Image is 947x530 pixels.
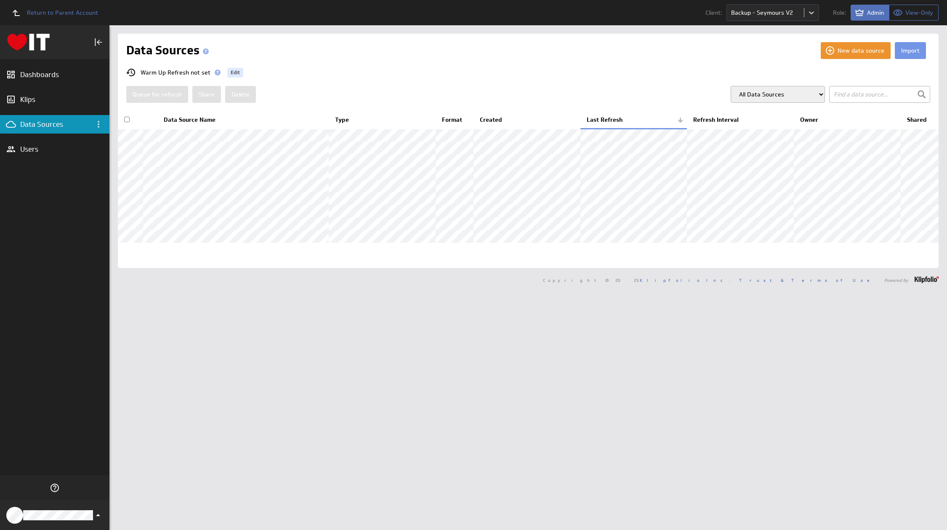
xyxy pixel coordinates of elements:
[640,277,730,283] a: Klipfolio Inc.
[48,481,62,495] div: Help
[7,3,98,22] a: Return to Parent Account
[20,70,89,79] div: Dashboards
[7,34,50,51] div: Go to Dashboards
[895,42,926,59] button: Import
[731,10,793,16] div: Backup - Seymours V2
[225,86,256,103] button: Delete
[901,111,939,129] th: Shared
[821,42,891,59] button: New data source
[7,34,50,51] img: Klipfolio logo
[687,111,794,129] th: Refresh Interval
[192,86,221,103] button: Share
[231,67,240,78] span: Edit
[851,5,889,21] button: View as Admin
[867,9,884,16] span: Admin
[329,111,436,129] th: Type
[20,120,89,129] div: Data Sources
[126,42,212,59] h1: Data Sources
[91,117,106,131] div: Data Sources menu
[905,9,933,16] span: View-Only
[833,10,846,16] span: Role:
[20,95,89,104] div: Klips
[580,111,687,129] th: Last Refresh
[889,5,939,21] button: View as View-Only
[794,111,901,129] th: Owner
[473,111,580,129] th: Created
[705,10,722,16] span: Client:
[91,35,106,49] div: Collapse
[739,277,875,283] a: Trust & Terms of Use
[157,111,329,129] th: Data Source Name
[543,278,730,282] span: Copyright © 2025
[141,70,210,75] span: Warm Up Refresh not set
[20,145,89,154] div: Users
[27,10,98,16] span: Return to Parent Account
[915,276,939,283] img: logo-footer.png
[829,86,930,103] input: Find a data source...
[884,278,908,282] span: Powered by
[436,111,473,129] th: Format
[227,68,243,78] button: Edit
[126,86,188,103] button: Queue for refresh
